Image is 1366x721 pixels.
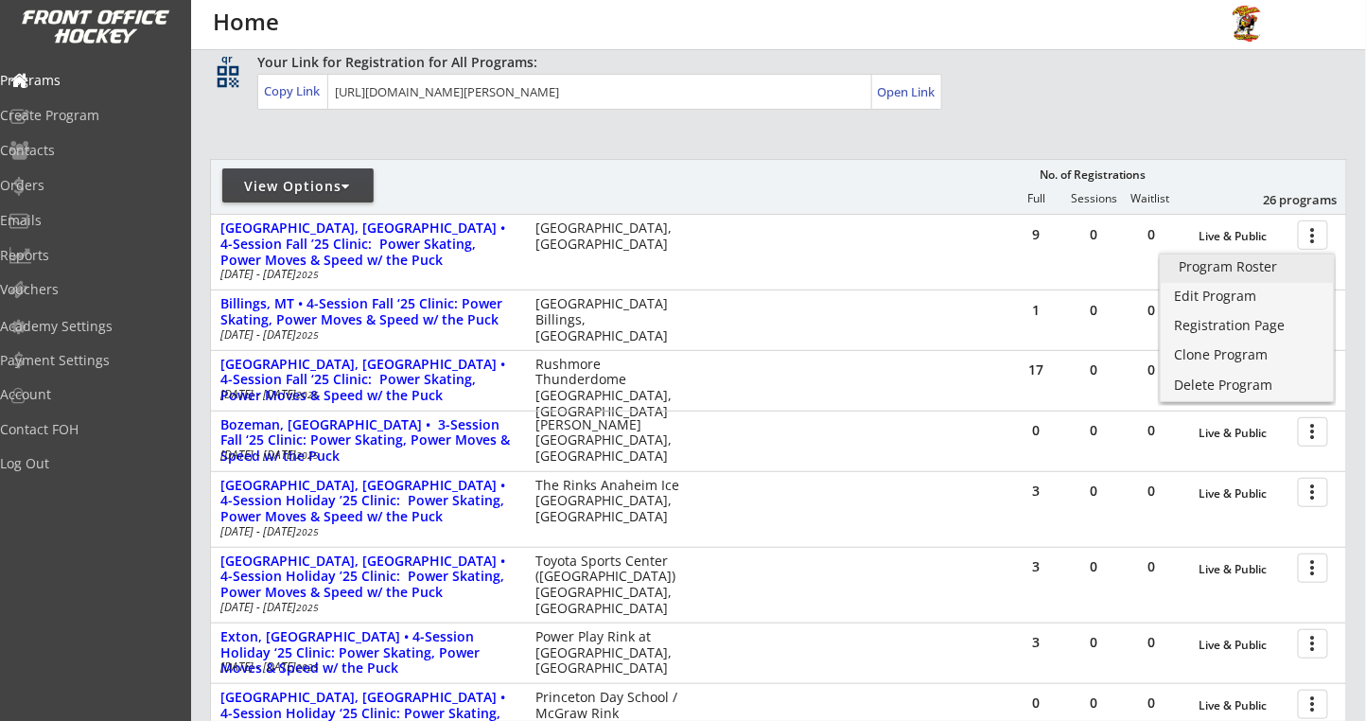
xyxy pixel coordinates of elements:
div: Sessions [1065,192,1122,205]
div: [GEOGRAPHIC_DATA] Billings, [GEOGRAPHIC_DATA] [535,296,684,343]
div: Bozeman, [GEOGRAPHIC_DATA] • 3-Session Fall ‘25 Clinic: Power Skating, Power Moves & Speed w/ the... [220,417,516,465]
div: 0 [1123,424,1180,437]
div: Live & Public [1200,639,1288,652]
div: 0 [1123,363,1180,377]
div: Live & Public [1200,699,1288,712]
div: 0 [1065,696,1122,710]
em: 2025 [296,660,319,674]
div: 3 [1007,560,1064,573]
em: 2025 [296,448,319,462]
div: [DATE] - [DATE] [220,661,510,673]
div: 1 [1007,304,1064,317]
div: Power Play Rink at [GEOGRAPHIC_DATA], [GEOGRAPHIC_DATA] [535,629,684,677]
div: No. of Registrations [1034,168,1151,182]
em: 2025 [296,388,319,401]
div: Rushmore Thunderdome [GEOGRAPHIC_DATA], [GEOGRAPHIC_DATA] [535,357,684,420]
div: Clone Program [1175,348,1320,361]
div: 0 [1123,636,1180,649]
div: Program Roster [1180,260,1315,273]
button: more_vert [1298,690,1328,719]
em: 2025 [296,328,319,342]
div: Live & Public [1200,563,1288,576]
div: 0 [1123,560,1180,573]
button: more_vert [1298,417,1328,447]
button: qr_code [214,62,242,91]
div: 0 [1123,696,1180,710]
div: [GEOGRAPHIC_DATA], [GEOGRAPHIC_DATA] • 4-Session Holiday ’25 Clinic: Power Skating, Power Moves &... [220,478,516,525]
div: 0 [1065,560,1122,573]
div: 0 [1065,304,1122,317]
div: Full [1007,192,1064,205]
div: [DATE] - [DATE] [220,389,510,400]
div: Edit Program [1175,290,1320,303]
div: [GEOGRAPHIC_DATA], [GEOGRAPHIC_DATA] • 4-Session Fall ’25 Clinic: Power Skating, Power Moves & Sp... [220,220,516,268]
em: 2025 [296,525,319,538]
div: 0 [1065,636,1122,649]
div: [GEOGRAPHIC_DATA], [GEOGRAPHIC_DATA] • 4-Session Holiday ’25 Clinic: Power Skating, Power Moves &... [220,554,516,601]
div: [DATE] - [DATE] [220,602,510,613]
div: 0 [1065,228,1122,241]
div: Open Link [878,84,937,100]
div: [DATE] - [DATE] [220,449,510,461]
div: 0 [1123,304,1180,317]
div: 9 [1007,228,1064,241]
div: Exton, [GEOGRAPHIC_DATA] • 4-Session Holiday ‘25 Clinic: Power Skating, Power Moves & Speed w/ th... [220,629,516,677]
div: [PERSON_NAME][GEOGRAPHIC_DATA], [GEOGRAPHIC_DATA] [535,417,684,465]
div: Toyota Sports Center ([GEOGRAPHIC_DATA]) [GEOGRAPHIC_DATA], [GEOGRAPHIC_DATA] [535,554,684,617]
button: more_vert [1298,478,1328,507]
a: Registration Page [1161,313,1334,342]
div: Your Link for Registration for All Programs: [257,53,1288,72]
div: 17 [1007,363,1064,377]
div: 3 [1007,636,1064,649]
div: [GEOGRAPHIC_DATA], [GEOGRAPHIC_DATA] [535,220,684,253]
button: more_vert [1298,629,1328,659]
div: Copy Link [264,82,324,99]
a: Open Link [878,79,937,105]
div: 0 [1123,484,1180,498]
div: [DATE] - [DATE] [220,329,510,341]
div: Live & Public [1200,427,1288,440]
div: 26 programs [1238,191,1337,208]
button: more_vert [1298,220,1328,250]
div: 0 [1007,424,1064,437]
div: 3 [1007,484,1064,498]
div: 0 [1065,363,1122,377]
div: Waitlist [1122,192,1179,205]
a: Edit Program [1161,284,1334,312]
em: 2025 [296,268,319,281]
div: Billings, MT • 4-Session Fall ‘25 Clinic: Power Skating, Power Moves & Speed w/ the Puck [220,296,516,328]
div: 0 [1123,228,1180,241]
div: Live & Public [1200,487,1288,501]
div: Delete Program [1175,378,1320,392]
a: Program Roster [1161,255,1334,283]
em: 2025 [296,601,319,614]
div: The Rinks Anaheim Ice [GEOGRAPHIC_DATA], [GEOGRAPHIC_DATA] [535,478,684,525]
div: View Options [222,177,374,196]
div: [DATE] - [DATE] [220,269,510,280]
div: qr [216,53,238,65]
div: [GEOGRAPHIC_DATA], [GEOGRAPHIC_DATA] • 4-Session Fall ‘25 Clinic: Power Skating, Power Moves & Sp... [220,357,516,404]
div: 0 [1065,484,1122,498]
div: Live & Public [1200,230,1288,243]
div: [DATE] - [DATE] [220,526,510,537]
div: 0 [1065,424,1122,437]
button: more_vert [1298,554,1328,583]
div: 0 [1007,696,1064,710]
div: Registration Page [1175,319,1320,332]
